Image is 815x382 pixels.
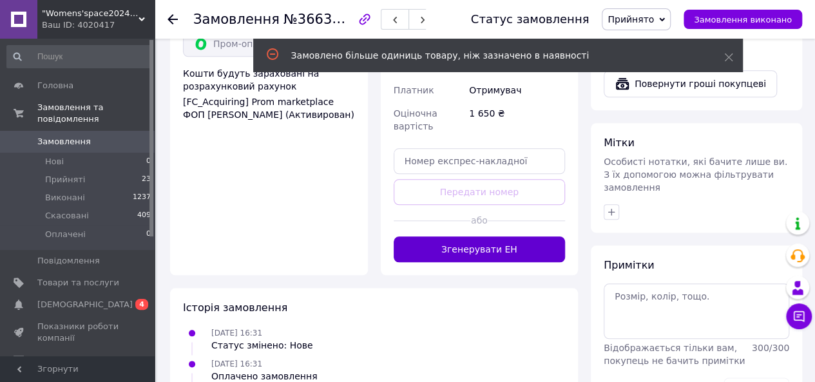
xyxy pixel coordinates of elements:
span: Повідомлення [37,255,100,267]
span: "Womens'space2024" — Дівочий простір: одяг та товари для дому [42,8,139,19]
input: Пошук [6,45,152,68]
span: №366326607 [283,11,375,27]
span: Прийняті [45,174,85,186]
span: Замовлення [37,136,91,148]
span: Замовлення та повідомлення [37,102,155,125]
span: або [470,214,488,227]
span: 409 [137,210,151,222]
span: [DATE] 16:31 [211,359,262,368]
button: Повернути гроші покупцеві [604,70,777,97]
button: Чат з покупцем [786,303,812,329]
div: Кошти будуть зараховані на розрахунковий рахунок [183,67,355,121]
button: Згенерувати ЕН [394,236,566,262]
span: Товари та послуги [37,277,119,289]
span: Мітки [604,137,635,149]
span: Платник [394,85,434,95]
span: Нові [45,156,64,167]
span: 300 / 300 [752,343,789,353]
span: Головна [37,80,73,91]
span: 4 [135,299,148,310]
input: Номер експрес-накладної [394,148,566,174]
span: 1237 [133,192,151,204]
button: Замовлення виконано [684,10,802,29]
span: Особисті нотатки, які бачите лише ви. З їх допомогою можна фільтрувати замовлення [604,157,787,193]
span: [DATE] 16:31 [211,329,262,338]
div: [FC_Acquiring] Prom marketplace ФОП [PERSON_NAME] (Активирован) [183,95,355,121]
div: Отримувач [466,79,568,102]
span: 23 [142,174,151,186]
span: 0 [146,156,151,167]
span: Замовлення виконано [694,15,792,24]
span: Оціночна вартість [394,108,437,131]
span: 0 [146,229,151,240]
span: Показники роботи компанії [37,321,119,344]
span: Скасовані [45,210,89,222]
div: Повернутися назад [168,13,178,26]
span: Примітки [604,259,654,271]
div: Замовлено більше одиниць товару, ніж зазначено в наявності [291,49,692,62]
span: [DEMOGRAPHIC_DATA] [37,299,133,310]
span: Прийнято [608,14,654,24]
span: Відображається тільки вам, покупець не бачить примітки [604,343,745,366]
div: Статус замовлення [471,13,590,26]
span: Відгуки [37,355,71,367]
div: Статус змінено: Нове [211,339,313,352]
span: Історія замовлення [183,301,287,314]
span: Виконані [45,192,85,204]
span: Замовлення [193,12,280,27]
div: Ваш ID: 4020417 [42,19,155,31]
div: 1 650 ₴ [466,102,568,138]
span: Оплачені [45,229,86,240]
